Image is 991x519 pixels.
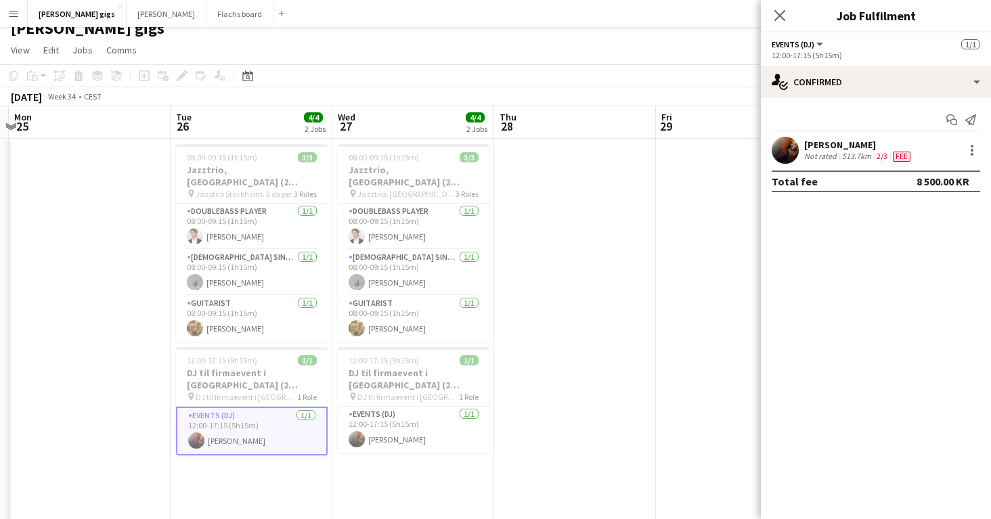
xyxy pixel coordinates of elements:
[772,50,980,60] div: 12:00-17:15 (5h15m)
[176,407,328,455] app-card-role: Events (DJ)1/112:00-17:15 (5h15m)[PERSON_NAME]
[206,1,273,27] button: Flachs board
[338,164,489,188] h3: Jazztrio, [GEOGRAPHIC_DATA] (2 dager)
[917,175,969,188] div: 8 500.00 KR
[761,7,991,24] h3: Job Fulfilment
[127,1,206,27] button: [PERSON_NAME]
[466,112,485,122] span: 4/4
[84,91,102,101] div: CEST
[460,355,479,365] span: 1/1
[28,1,127,27] button: [PERSON_NAME] gigs
[45,91,79,101] span: Week 34
[772,39,825,49] button: Events (DJ)
[456,189,479,199] span: 3 Roles
[498,118,516,134] span: 28
[11,90,42,104] div: [DATE]
[176,204,328,250] app-card-role: Doublebass Player1/108:00-09:15 (1h15m)[PERSON_NAME]
[67,41,98,59] a: Jobs
[196,392,297,402] span: DJ til firmaevent i [GEOGRAPHIC_DATA]
[298,152,317,162] span: 3/3
[466,124,487,134] div: 2 Jobs
[106,44,137,56] span: Comms
[176,144,328,342] app-job-card: 08:00-09:15 (1h15m)3/3Jazztrio, [GEOGRAPHIC_DATA] (2 dager) Jazztrio Stockholm. 2 dager3 RolesDou...
[176,250,328,296] app-card-role: [DEMOGRAPHIC_DATA] Singer1/108:00-09:15 (1h15m)[PERSON_NAME]
[38,41,64,59] a: Edit
[176,347,328,455] app-job-card: 12:00-17:15 (5h15m)1/1DJ til firmaevent i [GEOGRAPHIC_DATA] (2 dager) DJ til firmaevent i [GEOGRA...
[305,124,326,134] div: 2 Jobs
[357,189,456,199] span: Jazztrio, [GEOGRAPHIC_DATA] (2 dager)
[304,112,323,122] span: 4/4
[338,111,355,123] span: Wed
[661,111,672,123] span: Fri
[349,152,419,162] span: 08:00-09:15 (1h15m)
[176,367,328,391] h3: DJ til firmaevent i [GEOGRAPHIC_DATA] (2 dager)
[11,18,164,39] h1: [PERSON_NAME] gigs
[5,41,35,59] a: View
[338,204,489,250] app-card-role: Doublebass Player1/108:00-09:15 (1h15m)[PERSON_NAME]
[297,392,317,402] span: 1 Role
[500,111,516,123] span: Thu
[196,189,292,199] span: Jazztrio Stockholm. 2 dager
[176,164,328,188] h3: Jazztrio, [GEOGRAPHIC_DATA] (2 dager)
[294,189,317,199] span: 3 Roles
[961,39,980,49] span: 1/1
[804,151,839,162] div: Not rated
[338,144,489,342] app-job-card: 08:00-09:15 (1h15m)3/3Jazztrio, [GEOGRAPHIC_DATA] (2 dager) Jazztrio, [GEOGRAPHIC_DATA] (2 dager)...
[101,41,142,59] a: Comms
[338,250,489,296] app-card-role: [DEMOGRAPHIC_DATA] Singer1/108:00-09:15 (1h15m)[PERSON_NAME]
[761,66,991,98] div: Confirmed
[772,39,814,49] span: Events (DJ)
[176,296,328,342] app-card-role: Guitarist1/108:00-09:15 (1h15m)[PERSON_NAME]
[14,111,32,123] span: Mon
[12,118,32,134] span: 25
[839,151,874,162] div: 513.7km
[336,118,355,134] span: 27
[187,152,257,162] span: 08:00-09:15 (1h15m)
[772,175,818,188] div: Total fee
[890,151,913,162] div: Crew has different fees then in role
[349,355,419,365] span: 12:00-17:15 (5h15m)
[659,118,672,134] span: 29
[11,44,30,56] span: View
[187,355,257,365] span: 12:00-17:15 (5h15m)
[460,152,479,162] span: 3/3
[893,152,910,162] span: Fee
[72,44,93,56] span: Jobs
[43,44,59,56] span: Edit
[459,392,479,402] span: 1 Role
[338,347,489,453] app-job-card: 12:00-17:15 (5h15m)1/1DJ til firmaevent i [GEOGRAPHIC_DATA] (2 dager) DJ til firmaevent i [GEOGRA...
[357,392,459,402] span: DJ til firmaevent i [GEOGRAPHIC_DATA]
[877,151,887,161] app-skills-label: 2/3
[298,355,317,365] span: 1/1
[804,139,913,151] div: [PERSON_NAME]
[176,111,192,123] span: Tue
[174,118,192,134] span: 26
[338,407,489,453] app-card-role: Events (DJ)1/112:00-17:15 (5h15m)[PERSON_NAME]
[338,296,489,342] app-card-role: Guitarist1/108:00-09:15 (1h15m)[PERSON_NAME]
[338,367,489,391] h3: DJ til firmaevent i [GEOGRAPHIC_DATA] (2 dager)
